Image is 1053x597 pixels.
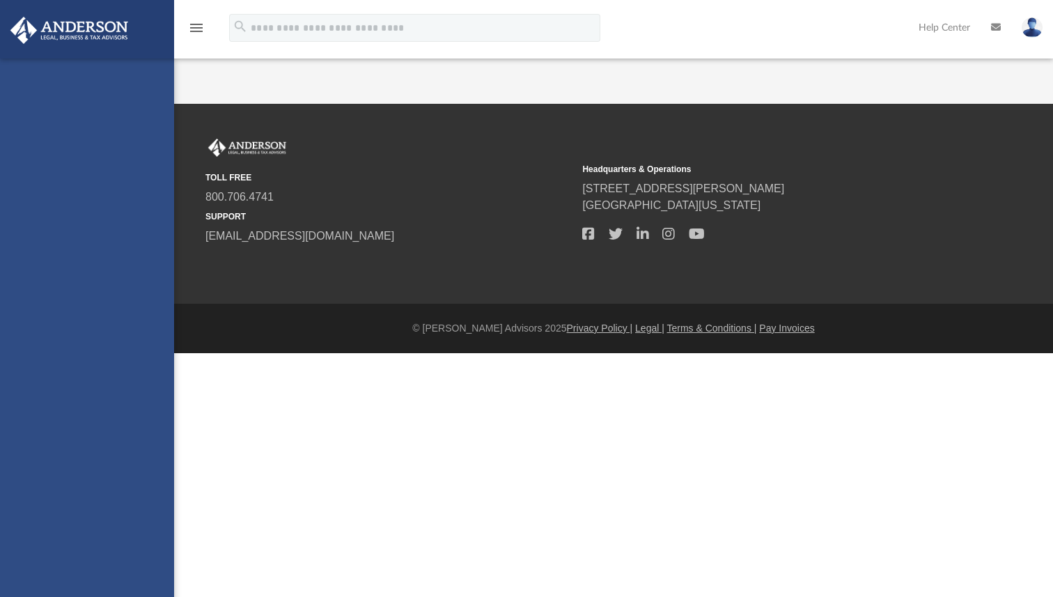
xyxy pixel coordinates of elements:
img: Anderson Advisors Platinum Portal [205,139,289,157]
div: © [PERSON_NAME] Advisors 2025 [174,321,1053,336]
i: menu [188,20,205,36]
img: Anderson Advisors Platinum Portal [6,17,132,44]
a: Pay Invoices [759,323,814,334]
small: SUPPORT [205,210,572,223]
a: [GEOGRAPHIC_DATA][US_STATE] [582,199,760,211]
a: Privacy Policy | [567,323,633,334]
a: menu [188,26,205,36]
small: TOLL FREE [205,171,572,184]
a: 800.706.4741 [205,191,274,203]
a: Legal | [635,323,664,334]
small: Headquarters & Operations [582,163,949,176]
a: Terms & Conditions | [667,323,757,334]
img: User Pic [1022,17,1043,38]
a: [EMAIL_ADDRESS][DOMAIN_NAME] [205,230,394,242]
a: [STREET_ADDRESS][PERSON_NAME] [582,183,784,194]
i: search [233,19,248,34]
